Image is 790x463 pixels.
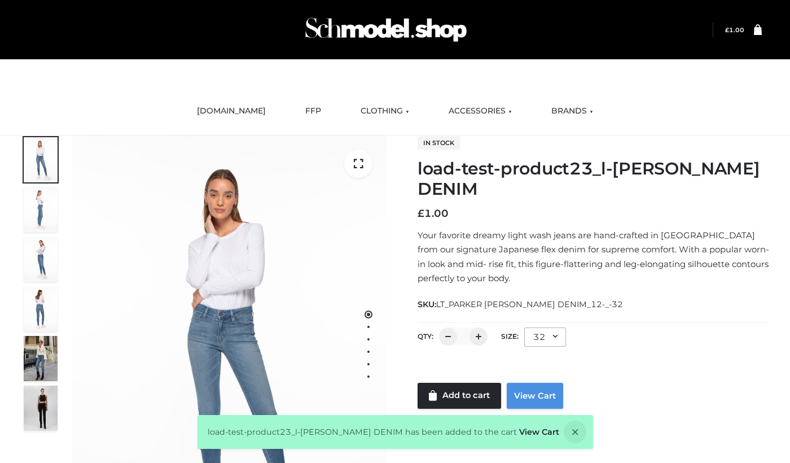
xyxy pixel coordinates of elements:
[418,298,624,311] span: SKU:
[24,137,58,182] img: 2001KLX-Ava-skinny-cove-1-scaled_9b141654-9513-48e5-b76c-3dc7db129200.jpg
[725,27,729,34] span: £
[297,99,330,124] a: FFP
[24,187,58,232] img: 2001KLX-Ava-skinny-cove-4-scaled_4636a833-082b-4702-abec-fd5bf279c4fc.jpg
[24,286,58,331] img: 2001KLX-Ava-skinny-cove-2-scaled_32c0e67e-5e94-449c-a916-4c02a8c03427.jpg
[24,237,58,282] img: 2001KLX-Ava-skinny-cove-3-scaled_eb6bf915-b6b9-448f-8c6c-8cabb27fd4b2.jpg
[188,99,274,124] a: [DOMAIN_NAME]
[24,386,58,431] img: 49df5f96394c49d8b5cbdcda3511328a.HD-1080p-2.5Mbps-49301101_thumbnail.jpg
[418,383,501,409] a: Add to cart
[197,415,593,449] div: load-test-product23_l-[PERSON_NAME] DENIM has been added to the cart
[418,207,449,220] bdi: 1.00
[524,327,566,347] div: 32
[519,427,559,437] a: View Cart
[418,207,424,220] span: £
[440,99,520,124] a: ACCESSORIES
[501,332,519,340] label: Size:
[436,299,623,309] span: LT_PARKER [PERSON_NAME] DENIM_12-_-32
[543,99,602,124] a: BRANDS
[725,27,744,34] bdi: 1.00
[352,99,418,124] a: CLOTHING
[418,228,769,286] p: Your favorite dreamy light wash jeans are hand-crafted in [GEOGRAPHIC_DATA] from our signature Ja...
[301,7,471,52] img: Schmodel Admin 964
[418,136,460,150] span: In stock
[418,332,433,340] label: QTY:
[418,159,769,199] h1: load-test-product23_l-[PERSON_NAME] DENIM
[507,383,563,409] a: View Cart
[24,336,58,381] img: Bowery-Skinny_Cove-1.jpg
